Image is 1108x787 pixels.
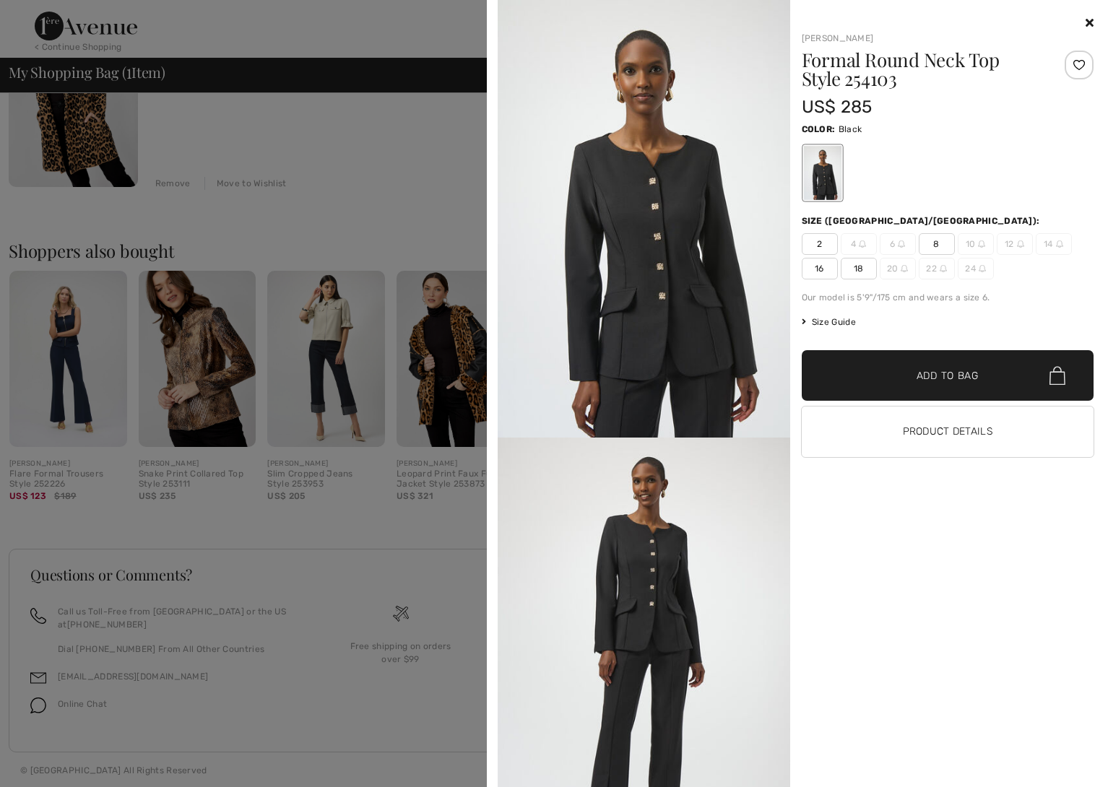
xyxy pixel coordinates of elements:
img: ring-m.svg [978,240,985,248]
span: 14 [1036,233,1072,255]
span: 22 [919,258,955,279]
span: US$ 285 [802,97,873,117]
span: 2 [802,233,838,255]
h1: Formal Round Neck Top Style 254103 [802,51,1045,88]
div: Size ([GEOGRAPHIC_DATA]/[GEOGRAPHIC_DATA]): [802,214,1043,227]
img: ring-m.svg [979,265,986,272]
img: ring-m.svg [1056,240,1063,248]
span: Black [839,124,862,134]
span: Size Guide [802,316,856,329]
span: 10 [958,233,994,255]
span: 6 [880,233,916,255]
img: ring-m.svg [940,265,947,272]
span: Color: [802,124,836,134]
button: Add to Bag [802,350,1094,401]
img: Bag.svg [1049,366,1065,385]
span: Add to Bag [917,368,979,383]
img: ring-m.svg [898,240,905,248]
img: ring-m.svg [901,265,908,272]
img: ring-m.svg [1017,240,1024,248]
button: Product Details [802,406,1094,457]
a: [PERSON_NAME] [802,33,874,43]
span: Chat [34,10,64,23]
span: 20 [880,258,916,279]
img: ring-m.svg [859,240,866,248]
span: 4 [841,233,877,255]
span: 16 [802,258,838,279]
span: 24 [958,258,994,279]
span: 12 [997,233,1033,255]
div: Black [803,146,841,200]
span: 8 [919,233,955,255]
div: Our model is 5'9"/175 cm and wears a size 6. [802,291,1094,304]
span: 18 [841,258,877,279]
